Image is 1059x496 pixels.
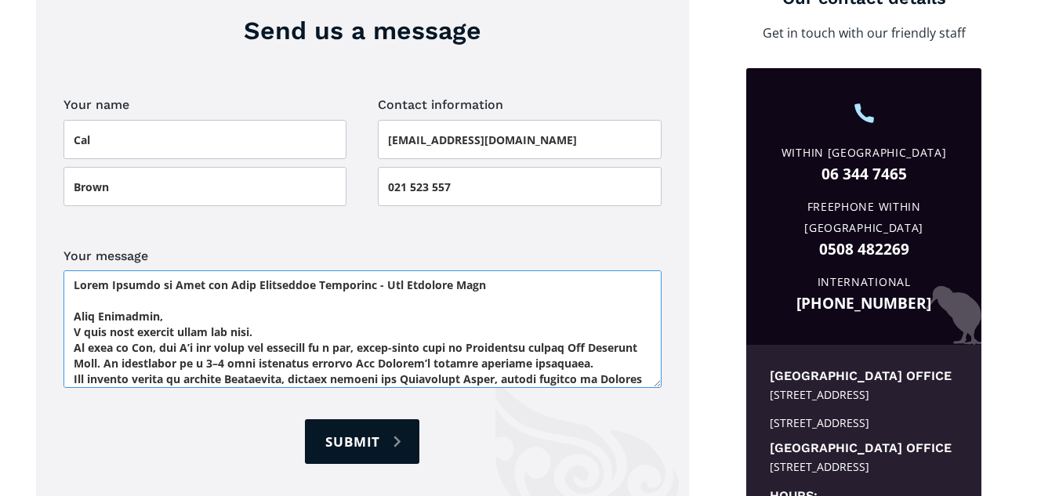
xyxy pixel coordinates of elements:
label: Your message [63,245,662,266]
a: 0508 482269 [758,239,970,260]
a: [PHONE_NUMBER] [758,293,970,314]
div: Within [GEOGRAPHIC_DATA] [758,143,970,164]
h3: Send us a message [63,15,662,46]
p: Get in touch with our friendly staff [746,22,981,45]
input: Submit [305,419,419,464]
legend: Contact information [378,93,503,116]
div: [STREET_ADDRESS] [770,413,958,433]
div: Freephone Within [GEOGRAPHIC_DATA] [758,197,970,239]
input: Last name [63,167,347,206]
h5: [GEOGRAPHIC_DATA] office [770,440,958,457]
div: [STREET_ADDRESS] [770,385,958,404]
input: Email [378,120,662,159]
form: Contact page [63,93,662,495]
input: Phone [378,167,662,206]
legend: Your name [63,93,129,116]
h5: [GEOGRAPHIC_DATA] office [770,368,958,385]
div: [STREET_ADDRESS] [770,457,958,476]
div: International [758,272,970,293]
a: 06 344 7465 [758,164,970,185]
input: First name [63,120,347,159]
